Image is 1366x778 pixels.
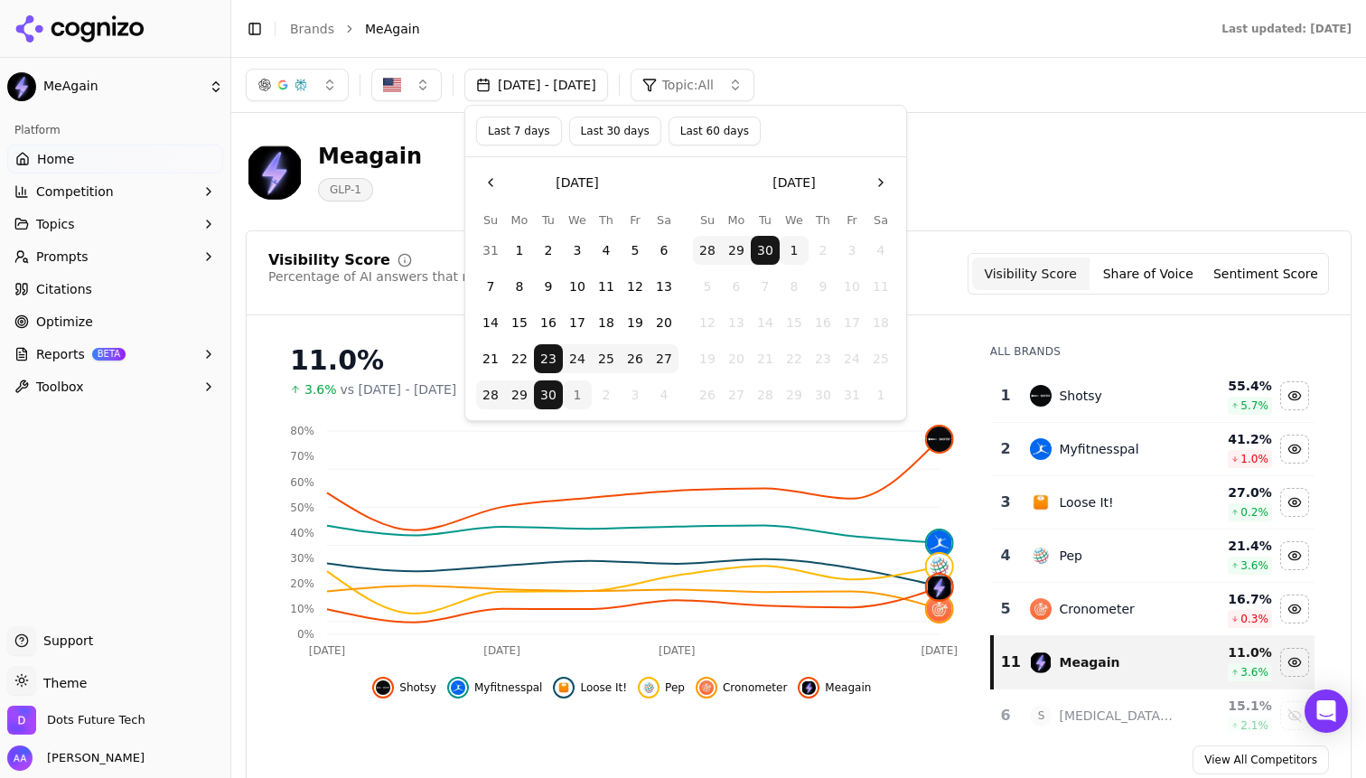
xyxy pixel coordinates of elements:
[47,712,145,728] span: Dots Future Tech
[534,236,563,265] button: Tuesday, September 2nd, 2025
[290,20,1185,38] nav: breadcrumb
[290,603,314,615] tspan: 10%
[866,211,895,229] th: Saturday
[474,680,543,695] span: Myfitnesspal
[7,706,145,735] button: Open organization switcher
[309,644,346,657] tspan: [DATE]
[866,168,895,197] button: Go to the Next Month
[992,583,1315,636] tr: 5cronometerCronometer16.7%0.3%Hide cronometer data
[992,370,1315,423] tr: 1shotsyShotsy55.4%5.7%Hide shotsy data
[693,211,722,229] th: Sunday
[665,680,685,695] span: Pep
[662,76,714,94] span: Topic: All
[751,211,780,229] th: Tuesday
[1280,595,1309,623] button: Hide cronometer data
[1190,697,1272,715] div: 15.1 %
[563,308,592,337] button: Wednesday, September 17th, 2025
[650,211,678,229] th: Saturday
[992,636,1315,689] tr: 11meagainMeagain11.0%3.6%Hide meagain data
[621,308,650,337] button: Friday, September 19th, 2025
[693,211,895,409] table: October 2025
[999,598,1013,620] div: 5
[7,242,223,271] button: Prompts
[1280,435,1309,464] button: Hide myfitnesspal data
[569,117,661,145] button: Last 30 days
[290,22,334,36] a: Brands
[650,308,678,337] button: Saturday, September 20th, 2025
[534,272,563,301] button: Tuesday, September 9th, 2025
[641,680,656,695] img: pep
[621,344,650,373] button: Friday, September 26th, 2025, selected
[7,275,223,304] a: Citations
[699,680,714,695] img: cronometer
[505,344,534,373] button: Monday, September 22nd, 2025
[650,272,678,301] button: Saturday, September 13th, 2025
[927,530,952,556] img: myfitnesspal
[341,380,457,398] span: vs [DATE] - [DATE]
[1059,653,1119,671] div: Meagain
[7,706,36,735] img: Dots Future Tech
[7,307,223,336] a: Optimize
[376,680,390,695] img: shotsy
[1090,258,1207,290] button: Share of Voice
[992,530,1315,583] tr: 4pepPep21.4%3.6%Hide pep data
[304,380,337,398] span: 3.6%
[290,344,954,377] div: 11.0%
[1059,707,1175,725] div: [MEDICAL_DATA] App
[722,211,751,229] th: Monday
[992,423,1315,476] tr: 2myfitnesspalMyfitnesspal41.2%1.0%Hide myfitnesspal data
[992,476,1315,530] tr: 3loose it!Loose It!27.0%0.2%Hide loose it! data
[1193,745,1329,774] a: View All Competitors
[290,425,314,437] tspan: 80%
[696,677,787,698] button: Hide cronometer data
[1240,718,1268,733] span: 2.1 %
[1190,483,1272,501] div: 27.0 %
[268,253,390,267] div: Visibility Score
[825,680,871,695] span: Meagain
[505,308,534,337] button: Monday, September 15th, 2025
[1059,387,1101,405] div: Shotsy
[921,644,958,657] tspan: [DATE]
[372,677,436,698] button: Hide shotsy data
[7,745,145,771] button: Open user button
[990,344,1315,359] div: All Brands
[290,552,314,565] tspan: 30%
[557,680,571,695] img: loose it!
[36,280,92,298] span: Citations
[7,72,36,101] img: MeAgain
[801,680,816,695] img: meagain
[1001,651,1013,673] div: 11
[36,215,75,233] span: Topics
[318,178,373,202] span: GLP-1
[476,236,505,265] button: Sunday, August 31st, 2025
[1030,705,1052,726] span: S
[476,272,505,301] button: Sunday, September 7th, 2025
[621,272,650,301] button: Friday, September 12th, 2025
[563,380,592,409] button: Today, Wednesday, October 1st, 2025
[927,596,952,622] img: cronometer
[1030,385,1052,407] img: shotsy
[476,380,505,409] button: Sunday, September 28th, 2025, selected
[1240,665,1268,680] span: 3.6 %
[36,676,87,690] span: Theme
[1030,545,1052,567] img: pep
[1305,689,1348,733] div: Open Intercom Messenger
[693,236,722,265] button: Sunday, September 28th, 2025, selected
[1030,598,1052,620] img: cronometer
[36,378,84,396] span: Toolbox
[659,644,696,657] tspan: [DATE]
[563,211,592,229] th: Wednesday
[447,677,543,698] button: Hide myfitnesspal data
[621,211,650,229] th: Friday
[592,272,621,301] button: Thursday, September 11th, 2025
[7,177,223,206] button: Competition
[1240,452,1268,466] span: 1.0 %
[290,476,314,489] tspan: 60%
[722,236,751,265] button: Monday, September 29th, 2025, selected
[1190,430,1272,448] div: 41.2 %
[505,211,534,229] th: Monday
[476,344,505,373] button: Sunday, September 21st, 2025
[999,545,1013,567] div: 4
[927,426,952,452] img: shotsy
[1030,651,1052,673] img: meagain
